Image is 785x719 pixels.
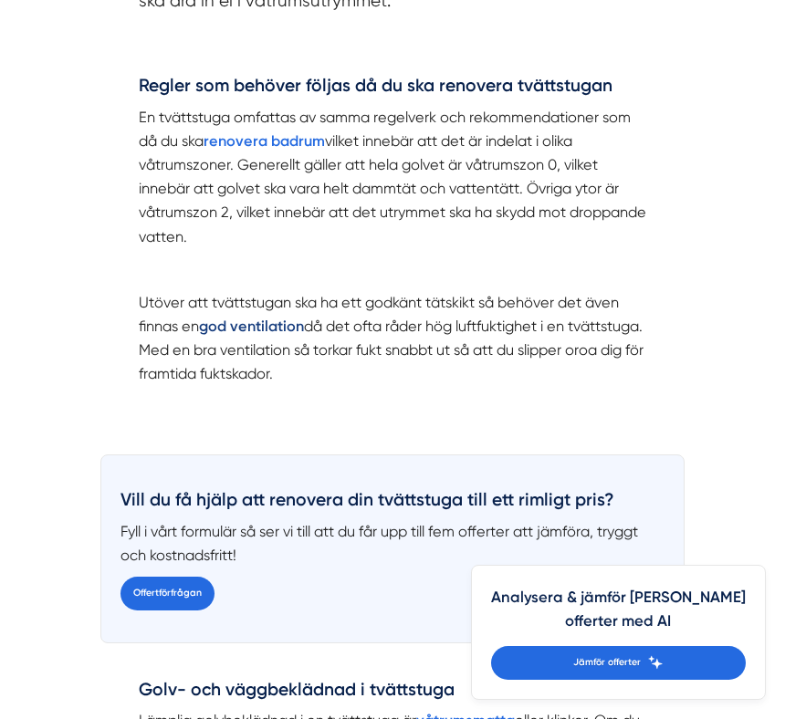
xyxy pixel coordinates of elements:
[139,106,646,249] p: En tvättstuga omfattas av samma regelverk och rekommendationer som då du ska vilket innebär att d...
[573,655,641,671] span: Jämför offerter
[120,487,665,520] h3: Vill du få hjälp att renovera din tvättstuga till ett rimligt pris?
[491,646,746,680] a: Jämför offerter
[491,585,746,646] h4: Analysera & jämför [PERSON_NAME] offerter med AI
[139,677,646,710] h3: Golv- och väggbeklädnad i tvättstuga
[204,132,325,150] a: renovera badrum
[139,73,646,106] h3: Regler som behöver följas då du ska renovera tvättstugan
[199,318,304,335] a: god ventilation
[120,577,215,610] a: Offertförfrågan
[120,520,665,568] p: Fyll i vårt formulär så ser vi till att du får upp till fem offerter att jämföra, tryggt och kost...
[139,291,646,411] p: Utöver att tvättstugan ska ha ett godkänt tätskikt så behöver det även finnas en då det ofta råde...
